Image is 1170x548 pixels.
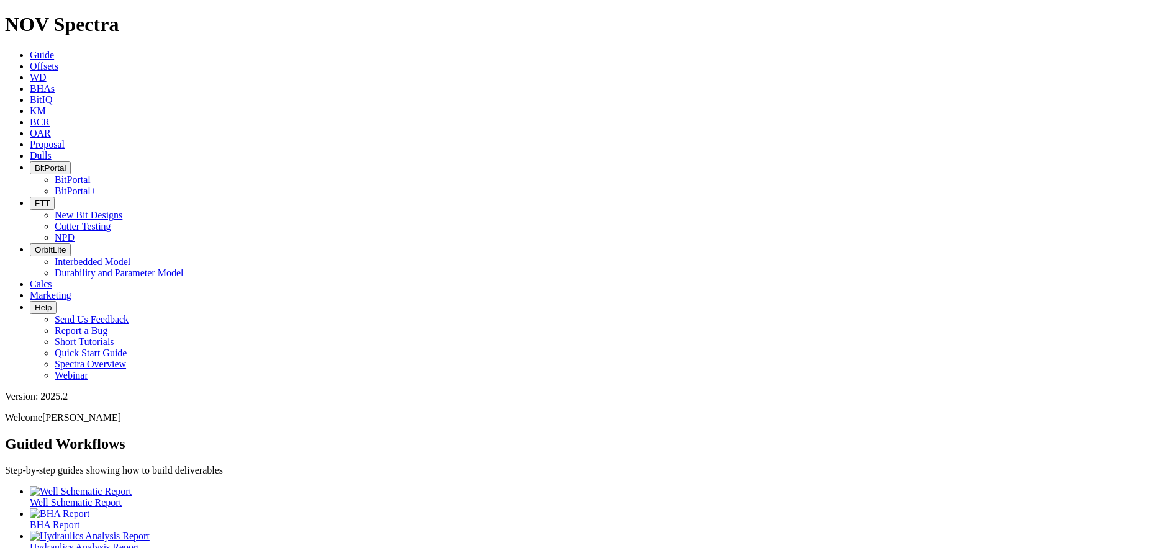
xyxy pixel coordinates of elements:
img: Hydraulics Analysis Report [30,531,150,542]
a: BHAs [30,83,55,94]
a: Short Tutorials [55,336,114,347]
a: Webinar [55,370,88,380]
a: Cutter Testing [55,221,111,231]
button: FTT [30,197,55,210]
a: Guide [30,50,54,60]
a: Quick Start Guide [55,348,127,358]
a: Marketing [30,290,71,300]
h1: NOV Spectra [5,13,1165,36]
a: OAR [30,128,51,138]
p: Step-by-step guides showing how to build deliverables [5,465,1165,476]
a: Interbedded Model [55,256,130,267]
a: BitIQ [30,94,52,105]
a: Durability and Parameter Model [55,267,184,278]
span: BitPortal [35,163,66,173]
span: BHA Report [30,519,79,530]
p: Welcome [5,412,1165,423]
a: Dulls [30,150,52,161]
a: Report a Bug [55,325,107,336]
div: Version: 2025.2 [5,391,1165,402]
a: Calcs [30,279,52,289]
a: BCR [30,117,50,127]
img: Well Schematic Report [30,486,132,497]
a: Send Us Feedback [55,314,129,325]
a: BitPortal+ [55,186,96,196]
span: OrbitLite [35,245,66,254]
img: BHA Report [30,508,89,519]
a: NPD [55,232,75,243]
span: [PERSON_NAME] [42,412,121,423]
a: KM [30,106,46,116]
a: New Bit Designs [55,210,122,220]
a: Spectra Overview [55,359,126,369]
a: Offsets [30,61,58,71]
span: Help [35,303,52,312]
button: BitPortal [30,161,71,174]
a: BHA Report BHA Report [30,508,1165,530]
button: OrbitLite [30,243,71,256]
button: Help [30,301,57,314]
span: FTT [35,199,50,208]
a: WD [30,72,47,83]
a: Proposal [30,139,65,150]
span: Well Schematic Report [30,497,122,508]
a: Well Schematic Report Well Schematic Report [30,486,1165,508]
a: BitPortal [55,174,91,185]
h2: Guided Workflows [5,436,1165,452]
